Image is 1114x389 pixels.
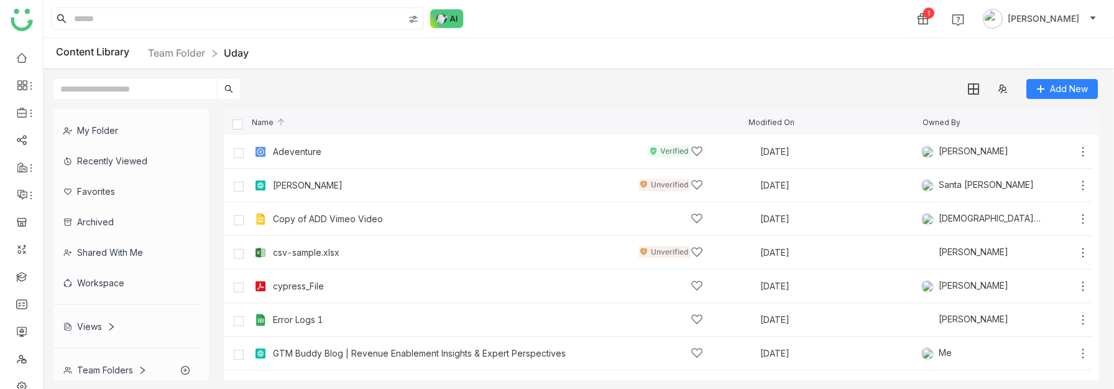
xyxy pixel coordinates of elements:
[224,47,249,59] a: Uday
[921,280,1008,293] div: [PERSON_NAME]
[921,213,934,225] img: 684a9b06de261c4b36a3cf65
[56,45,249,61] div: Content Library
[921,347,952,360] div: Me
[254,246,267,259] img: xlsx.svg
[1026,79,1098,99] button: Add New
[760,349,922,358] div: [DATE]
[921,179,1034,192] div: Santa [PERSON_NAME]
[254,314,267,326] img: g-xls.svg
[408,14,418,24] img: search-type.svg
[1008,12,1079,26] span: [PERSON_NAME]
[273,147,321,157] a: Adeventure
[254,280,267,293] img: pdf.svg
[648,145,691,157] div: Verified
[11,9,33,31] img: logo
[273,349,566,359] a: GTM Buddy Blog | Revenue Enablement Insights & Expert Perspectives
[921,314,934,326] img: 684a9b6bde261c4b36a3d2e3
[63,321,116,332] div: Views
[921,179,934,192] img: 684a956282a3912df7c0cc3a
[254,146,267,158] img: mp4.svg
[148,47,205,59] a: Team Folder
[430,9,464,28] img: ask-buddy-normal.svg
[921,280,934,293] img: 684a9b22de261c4b36a3d00f
[952,14,964,26] img: help.svg
[53,146,200,176] div: Recently Viewed
[276,117,286,127] img: arrow-up.svg
[921,246,934,259] img: 684a9b6bde261c4b36a3d2e3
[53,268,200,298] div: Workspace
[638,246,691,258] div: Unverified
[760,248,922,257] div: [DATE]
[921,314,1008,326] div: [PERSON_NAME]
[968,83,979,95] img: grid.svg
[53,115,200,146] div: My Folder
[273,281,324,291] a: cypress_File
[921,213,1070,225] div: [DEMOGRAPHIC_DATA][PERSON_NAME]
[63,365,147,375] div: Team Folders
[760,282,922,291] div: [DATE]
[921,146,934,158] img: 684a9845de261c4b36a3b50d
[921,146,1008,158] div: [PERSON_NAME]
[254,213,267,225] img: g-ppt.svg
[273,180,343,190] a: [PERSON_NAME]
[254,347,267,360] img: article.svg
[640,180,647,189] img: unverified.svg
[760,181,922,190] div: [DATE]
[921,347,934,360] img: 684a9b3fde261c4b36a3d19f
[760,215,922,223] div: [DATE]
[273,214,383,224] a: Copy of ADD Vimeo Video
[760,316,922,324] div: [DATE]
[254,179,267,192] img: article.svg
[760,148,922,156] div: [DATE]
[923,7,934,19] div: 1
[638,179,691,191] div: Unverified
[252,118,286,126] span: Name
[650,147,657,156] img: verified.svg
[53,207,200,237] div: Archived
[273,248,339,258] a: csv-sample.xlsx
[921,246,1008,259] div: [PERSON_NAME]
[980,9,1099,29] button: [PERSON_NAME]
[983,9,1003,29] img: avatar
[53,237,200,268] div: Shared with me
[273,315,323,325] a: Error Logs 1
[1050,82,1088,96] span: Add New
[53,176,200,207] div: Favorites
[640,248,647,256] img: unverified.svg
[748,118,794,126] span: Modified On
[923,118,960,126] span: Owned By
